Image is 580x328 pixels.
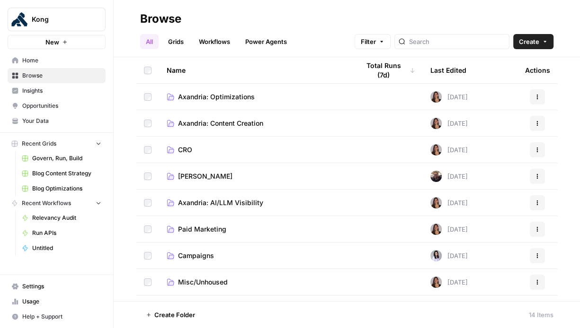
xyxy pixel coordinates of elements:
span: New [45,37,59,47]
span: Recent Workflows [22,199,71,207]
span: Axandria: Content Creation [178,119,263,128]
button: Recent Grids [8,137,106,151]
a: Blog Content Strategy [18,166,106,181]
a: Your Data [8,113,106,129]
a: Paid Marketing [167,224,344,234]
img: sxi2uv19sgqy0h2kayksa05wk9fr [430,197,442,208]
a: Power Agents [240,34,293,49]
img: sxi2uv19sgqy0h2kayksa05wk9fr [430,276,442,288]
img: sxi2uv19sgqy0h2kayksa05wk9fr [430,144,442,155]
a: All [140,34,159,49]
span: Settings [22,282,101,291]
span: Insights [22,86,101,95]
img: sxi2uv19sgqy0h2kayksa05wk9fr [430,224,442,235]
button: Help + Support [8,309,106,324]
div: [DATE] [430,91,468,103]
img: sxi2uv19sgqy0h2kayksa05wk9fr [430,118,442,129]
span: Run APIs [32,229,101,237]
div: [DATE] [430,276,468,288]
a: Browse [8,68,106,83]
a: Run APIs [18,225,106,241]
span: CRO [178,145,192,155]
a: Campaigns [167,251,344,260]
div: Name [167,57,344,83]
a: Workflows [193,34,236,49]
a: Grids [162,34,189,49]
span: Untitled [32,244,101,252]
div: [DATE] [430,144,468,155]
img: hq1qa3gmv63m2xr2geduv4xh6pr9 [430,250,442,261]
img: sxi2uv19sgqy0h2kayksa05wk9fr [430,91,442,103]
a: Axandria: Content Creation [167,119,344,128]
span: Relevancy Audit [32,214,101,222]
div: [DATE] [430,118,468,129]
div: 14 Items [529,310,553,319]
div: [DATE] [430,171,468,182]
span: Create [519,37,539,46]
span: Axandria: AI/LLM Visibility [178,198,263,207]
div: [DATE] [430,250,468,261]
span: Blog Optimizations [32,184,101,193]
span: Kong [32,15,89,24]
span: Home [22,56,101,65]
span: Paid Marketing [178,224,226,234]
span: [PERSON_NAME] [178,172,232,181]
span: Usage [22,297,101,306]
button: Recent Workflows [8,196,106,210]
a: Usage [8,294,106,309]
span: Recent Grids [22,139,56,148]
a: Untitled [18,241,106,256]
span: Campaigns [178,251,214,260]
span: Help + Support [22,312,101,321]
a: [PERSON_NAME] [167,172,344,181]
div: Total Runs (7d) [359,57,415,83]
div: Browse [140,11,181,26]
a: Misc/Unhoused [167,277,344,287]
a: Axandria: AI/LLM Visibility [167,198,344,207]
img: i1lzxaatsuxlpuwa4cydz74c39do [430,171,442,182]
span: Axandria: Optimizations [178,92,255,102]
a: Home [8,53,106,68]
button: Create Folder [140,307,201,322]
div: [DATE] [430,224,468,235]
span: Browse [22,71,101,80]
span: Opportunities [22,102,101,110]
button: Workspace: Kong [8,8,106,31]
img: Kong Logo [11,11,28,28]
button: Create [513,34,553,49]
a: Axandria: Optimizations [167,92,344,102]
a: Govern, Run, Build [18,151,106,166]
div: Last Edited [430,57,466,83]
div: [DATE] [430,197,468,208]
div: Actions [525,57,550,83]
a: Insights [8,83,106,98]
span: Filter [361,37,376,46]
button: New [8,35,106,49]
span: Your Data [22,117,101,125]
a: Settings [8,279,106,294]
span: Create Folder [154,310,195,319]
a: Opportunities [8,98,106,113]
input: Search [409,37,505,46]
button: Filter [355,34,391,49]
a: Blog Optimizations [18,181,106,196]
span: Govern, Run, Build [32,154,101,163]
a: CRO [167,145,344,155]
span: Blog Content Strategy [32,169,101,178]
span: Misc/Unhoused [178,277,228,287]
a: Relevancy Audit [18,210,106,225]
